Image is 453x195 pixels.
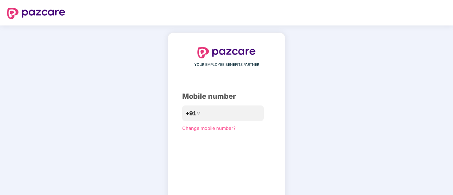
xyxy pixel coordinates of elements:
[182,125,236,131] a: Change mobile number?
[182,91,271,102] div: Mobile number
[186,109,196,118] span: +91
[196,111,201,115] span: down
[194,62,259,68] span: YOUR EMPLOYEE BENEFITS PARTNER
[7,8,65,19] img: logo
[197,47,256,58] img: logo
